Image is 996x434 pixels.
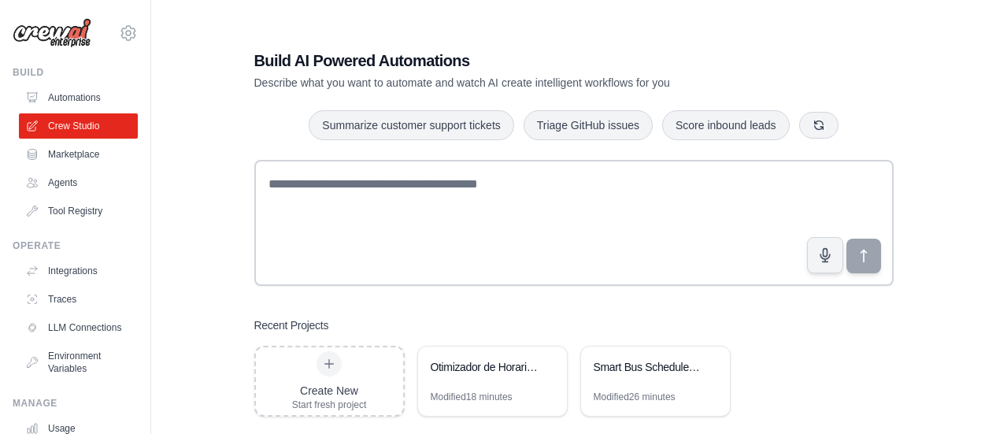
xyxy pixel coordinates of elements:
[309,110,513,140] button: Summarize customer support tickets
[19,142,138,167] a: Marketplace
[13,66,138,79] div: Build
[19,315,138,340] a: LLM Connections
[292,399,367,411] div: Start fresh project
[662,110,790,140] button: Score inbound leads
[19,258,138,284] a: Integrations
[594,391,676,403] div: Modified 26 minutes
[19,170,138,195] a: Agents
[13,397,138,410] div: Manage
[19,343,138,381] a: Environment Variables
[292,383,367,399] div: Create New
[431,359,539,375] div: Otimizador de Horarios de Deslocamento
[13,239,138,252] div: Operate
[19,198,138,224] a: Tool Registry
[807,237,843,273] button: Click to speak your automation idea
[524,110,653,140] button: Triage GitHub issues
[254,50,783,72] h1: Build AI Powered Automations
[917,358,996,434] iframe: Chat Widget
[13,18,91,48] img: Logo
[19,85,138,110] a: Automations
[594,359,702,375] div: Smart Bus Schedule Alerts
[917,358,996,434] div: Widget de chat
[431,391,513,403] div: Modified 18 minutes
[799,112,839,139] button: Get new suggestions
[254,75,783,91] p: Describe what you want to automate and watch AI create intelligent workflows for you
[19,287,138,312] a: Traces
[254,317,329,333] h3: Recent Projects
[19,113,138,139] a: Crew Studio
